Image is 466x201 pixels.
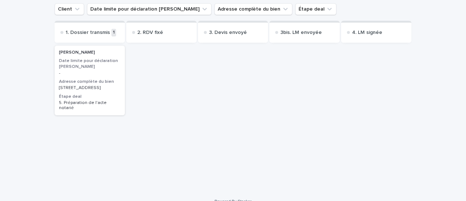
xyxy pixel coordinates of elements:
[87,3,212,15] button: Date limite pour déclaration loueur meublé
[59,100,121,111] p: 5. Préparation de l'acte notarié
[137,30,163,36] p: 2. RDV fixé
[59,71,121,76] p: -
[280,30,322,36] p: 3bis. LM envoyée
[209,30,247,36] p: 3. Devis envoyé
[59,50,121,55] p: [PERSON_NAME]
[59,94,121,100] h3: Étape deal
[55,46,125,115] a: [PERSON_NAME]Date limite pour déclaration [PERSON_NAME]-Adresse complète du bien[STREET_ADDRESS]É...
[59,58,121,70] h3: Date limite pour déclaration [PERSON_NAME]
[55,3,84,15] button: Client
[214,3,292,15] button: Adresse complète du bien
[295,3,336,15] button: Étape deal
[111,29,116,36] p: 1
[66,30,110,36] p: 1. Dossier transmis
[59,79,121,85] h3: Adresse complète du bien
[59,85,121,90] p: [STREET_ADDRESS]
[352,30,382,36] p: 4. LM signée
